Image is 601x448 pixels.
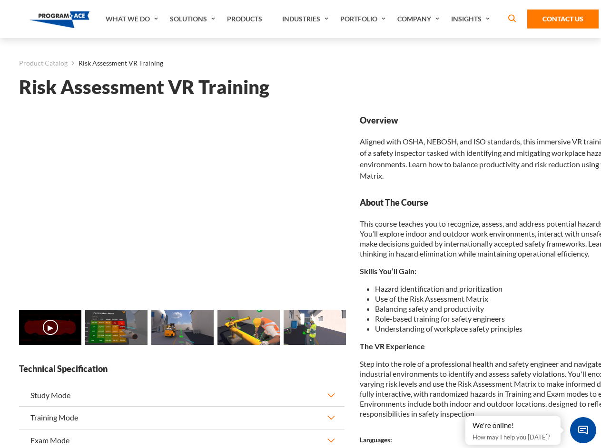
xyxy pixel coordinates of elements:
[85,310,148,345] img: Risk Assessment VR Training - Preview 1
[284,310,346,345] img: Risk Assessment VR Training - Preview 4
[473,421,553,430] div: We're online!
[473,431,553,443] p: How may I help you [DATE]?
[19,363,345,375] strong: Technical Specification
[360,436,392,444] strong: Languages:
[68,57,163,69] li: Risk Assessment VR Training
[19,57,68,69] a: Product Catalog
[527,10,599,29] a: Contact Us
[570,417,596,443] span: Chat Widget
[43,320,58,335] button: ▶
[19,310,81,345] img: Risk Assessment VR Training - Video 0
[19,384,345,406] button: Study Mode
[19,114,345,297] iframe: Risk Assessment VR Training - Video 0
[217,310,280,345] img: Risk Assessment VR Training - Preview 3
[30,11,90,28] img: Program-Ace
[151,310,214,345] img: Risk Assessment VR Training - Preview 2
[19,407,345,429] button: Training Mode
